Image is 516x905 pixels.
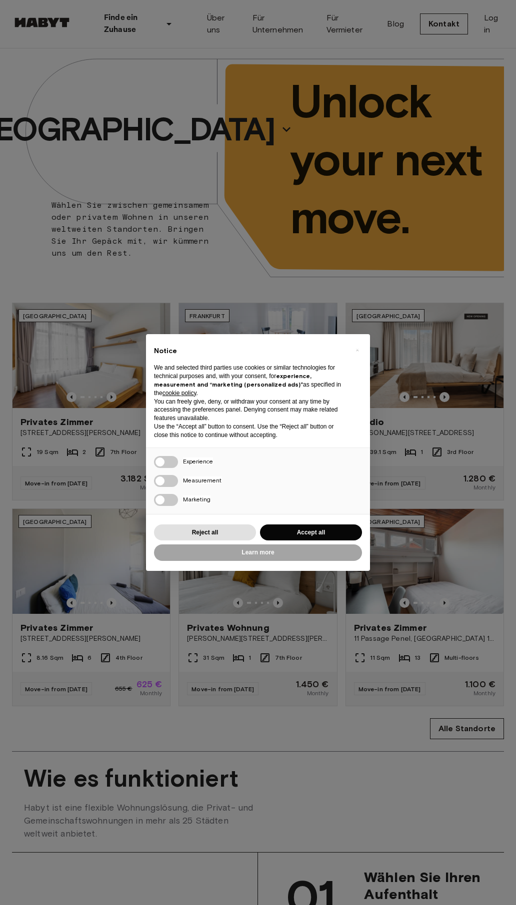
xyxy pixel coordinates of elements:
span: Experience [183,457,213,465]
span: × [355,344,359,356]
span: Marketing [183,495,210,503]
p: Use the “Accept all” button to consent. Use the “Reject all” button or close this notice to conti... [154,423,346,440]
button: Reject all [154,524,256,541]
p: You can freely give, deny, or withdraw your consent at any time by accessing the preferences pane... [154,398,346,423]
button: Close this notice [349,342,365,358]
strong: experience, measurement and “marketing (personalized ads)” [154,372,311,388]
p: We and selected third parties use cookies or similar technologies for technical purposes and, wit... [154,364,346,397]
span: Measurement [183,476,221,484]
button: Accept all [260,524,362,541]
h2: Notice [154,346,346,356]
button: Learn more [154,544,362,561]
a: cookie policy [162,390,196,397]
